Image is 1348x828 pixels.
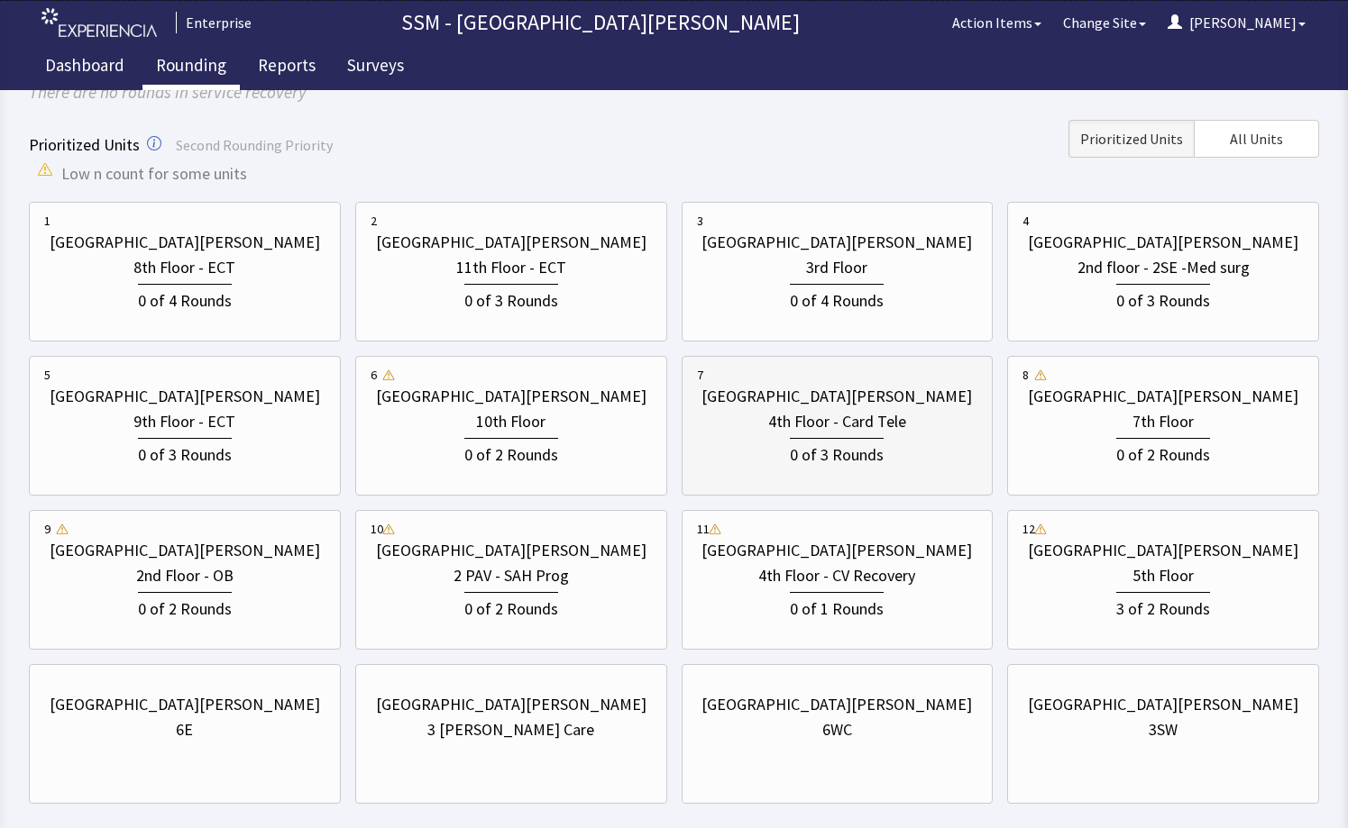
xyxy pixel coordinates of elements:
[697,212,703,230] div: 3
[136,563,234,588] div: 2nd Floor - OB
[138,284,232,314] div: 0 of 4 Rounds
[1116,592,1210,622] div: 3 of 2 Rounds
[1133,409,1194,434] div: 7th Floor
[44,366,50,384] div: 5
[371,212,377,230] div: 2
[456,255,566,280] div: 11th Floor - ECT
[1022,520,1035,538] div: 12
[133,255,235,280] div: 8th Floor - ECT
[790,284,884,314] div: 0 of 4 Rounds
[371,366,377,384] div: 6
[334,45,417,90] a: Surveys
[476,409,546,434] div: 10th Floor
[176,717,193,742] div: 6E
[1052,5,1157,41] button: Change Site
[1116,284,1210,314] div: 0 of 3 Rounds
[1022,366,1029,384] div: 8
[61,161,247,187] span: Low n count for some units
[790,592,884,622] div: 0 of 1 Rounds
[702,538,972,563] div: [GEOGRAPHIC_DATA][PERSON_NAME]
[1080,128,1183,150] span: Prioritized Units
[790,438,884,468] div: 0 of 3 Rounds
[427,717,594,742] div: 3 [PERSON_NAME] Care
[464,592,558,622] div: 0 of 2 Rounds
[1028,384,1298,409] div: [GEOGRAPHIC_DATA][PERSON_NAME]
[702,692,972,717] div: [GEOGRAPHIC_DATA][PERSON_NAME]
[50,230,320,255] div: [GEOGRAPHIC_DATA][PERSON_NAME]
[1068,120,1194,158] button: Prioritized Units
[1133,563,1194,588] div: 5th Floor
[376,538,646,563] div: [GEOGRAPHIC_DATA][PERSON_NAME]
[464,284,558,314] div: 0 of 3 Rounds
[1230,128,1283,150] span: All Units
[376,230,646,255] div: [GEOGRAPHIC_DATA][PERSON_NAME]
[702,230,972,255] div: [GEOGRAPHIC_DATA][PERSON_NAME]
[29,79,1319,105] div: There are no rounds in service recovery
[822,717,852,742] div: 6WC
[376,384,646,409] div: [GEOGRAPHIC_DATA][PERSON_NAME]
[454,563,569,588] div: 2 PAV - SAH Prog
[1022,212,1029,230] div: 4
[702,384,972,409] div: [GEOGRAPHIC_DATA][PERSON_NAME]
[44,212,50,230] div: 1
[1028,230,1298,255] div: [GEOGRAPHIC_DATA][PERSON_NAME]
[50,538,320,563] div: [GEOGRAPHIC_DATA][PERSON_NAME]
[1028,538,1298,563] div: [GEOGRAPHIC_DATA][PERSON_NAME]
[1149,717,1178,742] div: 3SW
[758,563,915,588] div: 4th Floor - CV Recovery
[806,255,867,280] div: 3rd Floor
[50,384,320,409] div: [GEOGRAPHIC_DATA][PERSON_NAME]
[176,12,252,33] div: Enterprise
[244,45,329,90] a: Reports
[464,438,558,468] div: 0 of 2 Rounds
[138,592,232,622] div: 0 of 2 Rounds
[138,438,232,468] div: 0 of 3 Rounds
[941,5,1052,41] button: Action Items
[376,692,646,717] div: [GEOGRAPHIC_DATA][PERSON_NAME]
[1194,120,1319,158] button: All Units
[768,409,906,434] div: 4th Floor - Card Tele
[697,520,710,538] div: 11
[176,136,333,154] span: Second Rounding Priority
[697,366,703,384] div: 7
[371,520,383,538] div: 10
[41,8,157,38] img: experiencia_logo.png
[50,692,320,717] div: [GEOGRAPHIC_DATA][PERSON_NAME]
[133,409,235,434] div: 9th Floor - ECT
[44,520,50,538] div: 9
[1028,692,1298,717] div: [GEOGRAPHIC_DATA][PERSON_NAME]
[259,8,941,37] p: SSM - [GEOGRAPHIC_DATA][PERSON_NAME]
[1157,5,1316,41] button: [PERSON_NAME]
[1077,255,1250,280] div: 2nd floor - 2SE -Med surg
[142,45,240,90] a: Rounding
[29,134,140,155] span: Prioritized Units
[1116,438,1210,468] div: 0 of 2 Rounds
[32,45,138,90] a: Dashboard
